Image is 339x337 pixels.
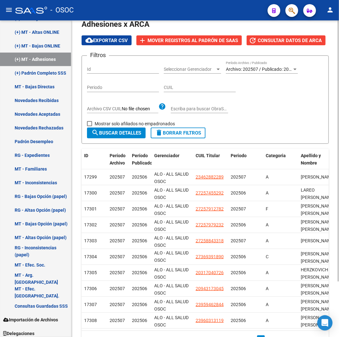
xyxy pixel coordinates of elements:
[266,302,269,307] span: A
[164,67,215,72] span: Seleccionar Gerenciador
[301,219,335,232] span: [PERSON_NAME] [PERSON_NAME]
[231,254,246,259] span: 202506
[85,36,93,44] mat-icon: cloud_download
[266,153,286,158] span: Categoria
[132,222,147,227] span: 202506
[91,130,141,136] span: Buscar Detalles
[263,149,298,177] datatable-header-cell: Categoria
[266,174,269,179] span: A
[301,267,335,280] span: HERZKOVICH [PERSON_NAME]
[231,222,246,227] span: 202506
[132,190,147,195] span: 202506
[301,153,321,165] span: Apellido y Nombre
[301,174,335,179] span: [PERSON_NAME]
[301,251,335,264] span: [PERSON_NAME] [PERSON_NAME]
[231,190,246,195] span: 202506
[301,283,335,296] span: [PERSON_NAME] [PERSON_NAME]
[132,153,152,165] span: Período Publicado
[298,149,333,177] datatable-header-cell: Apellido y Nombre
[154,203,189,216] span: ALO - ALL SALUD OSOC
[152,149,193,177] datatable-header-cell: Gerenciador
[122,106,158,112] input: Archivo CSV CUIL
[196,174,224,179] span: 23462882289
[84,302,97,307] span: 17307
[196,238,224,243] span: 27258843318
[139,37,146,44] mat-icon: add
[110,270,125,275] span: 202507
[317,315,333,331] div: Open Intercom Messenger
[148,38,238,43] span: Mover registros al PADRÓN de SAAS
[301,238,335,243] span: [PERSON_NAME]
[110,190,125,195] span: 202507
[196,254,224,259] span: 27369391890
[154,299,189,311] span: ALO - ALL SALUD OSOC
[87,128,146,138] button: Buscar Detalles
[110,238,125,243] span: 202507
[154,283,189,296] span: ALO - ALL SALUD OSOC
[231,174,246,179] span: 202507
[226,67,299,72] span: Archivo: 202507 / Publicado: 202506
[84,153,88,158] span: ID
[155,130,201,136] span: Borrar Filtros
[196,190,224,195] span: 27257455292
[84,270,97,275] span: 17305
[110,206,125,211] span: 202507
[87,51,109,60] h3: Filtros
[5,6,13,14] mat-icon: menu
[249,37,256,44] mat-icon: update
[82,35,132,45] button: Exportar CSV
[266,286,269,291] span: A
[154,187,189,200] span: ALO - ALL SALUD OSOC
[132,286,147,291] span: 202506
[154,315,189,327] span: ALO - ALL SALUD OSOC
[231,286,246,291] span: 202506
[266,222,269,227] span: A
[129,149,152,177] datatable-header-cell: Período Publicado
[266,238,269,243] span: A
[266,190,269,195] span: A
[110,302,125,307] span: 202507
[155,129,163,136] mat-icon: delete
[154,219,189,232] span: ALO - ALL SALUD OSOC
[110,174,125,179] span: 202507
[132,254,147,259] span: 202506
[301,187,335,207] span: LAREO [PERSON_NAME] [PERSON_NAME]
[110,318,125,323] span: 202507
[266,206,268,211] span: F
[301,203,335,216] span: [PERSON_NAME] [PERSON_NAME]
[326,6,334,14] mat-icon: person
[132,302,147,307] span: 202506
[228,149,263,177] datatable-header-cell: Periodo
[266,318,269,323] span: A
[84,318,97,323] span: 17308
[84,206,97,211] span: 17301
[84,222,97,227] span: 17302
[50,3,74,17] span: - OSOC
[196,318,224,323] span: 23960313119
[154,267,189,280] span: ALO - ALL SALUD OSOC
[158,103,166,110] mat-icon: help
[193,149,228,177] datatable-header-cell: CUIL Titular
[258,38,322,43] span: Consultar datos de ARCA
[107,149,129,177] datatable-header-cell: Período Archivo
[196,206,224,211] span: 27257912782
[132,318,147,323] span: 202506
[132,238,147,243] span: 202506
[301,299,335,311] span: [PERSON_NAME] [PERSON_NAME]
[132,174,147,179] span: 202506
[154,172,189,184] span: ALO - ALL SALUD OSOC
[110,286,125,291] span: 202507
[110,153,126,165] span: Período Archivo
[84,238,97,243] span: 17303
[231,206,246,211] span: 202507
[231,318,246,323] span: 202506
[301,315,335,327] span: [PERSON_NAME] [PERSON_NAME]
[196,270,224,275] span: 20317040726
[154,153,179,158] span: Gerenciador
[231,270,246,275] span: 202506
[231,153,247,158] span: Periodo
[95,120,175,128] span: Mostrar solo afiliados no empadronados
[196,222,224,227] span: 27257979232
[196,153,220,158] span: CUIL Titular
[82,149,107,177] datatable-header-cell: ID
